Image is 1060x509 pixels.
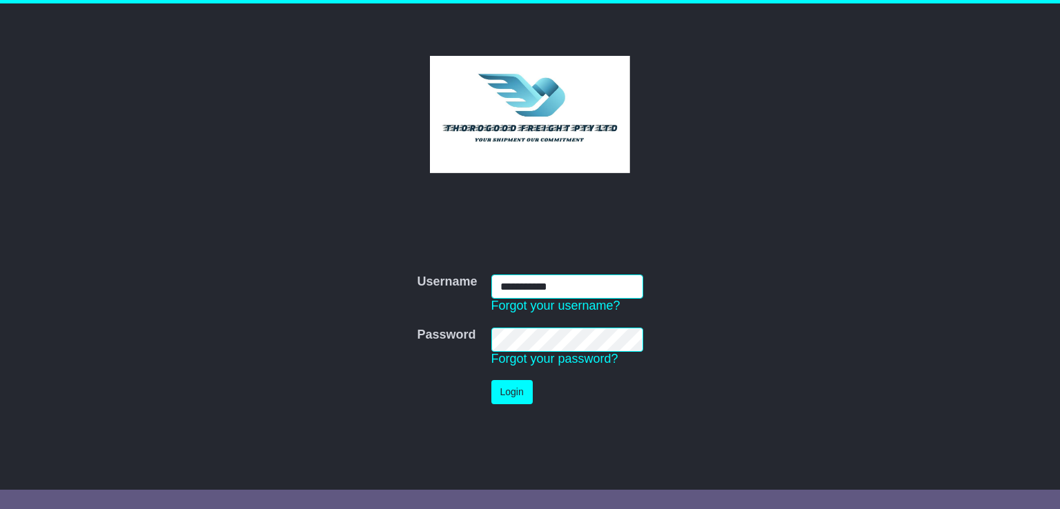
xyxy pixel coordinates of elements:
label: Password [417,328,475,343]
img: Thorogood Freight Pty Ltd [430,56,631,173]
button: Login [491,380,533,404]
label: Username [417,275,477,290]
a: Forgot your username? [491,299,620,312]
a: Forgot your password? [491,352,618,366]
